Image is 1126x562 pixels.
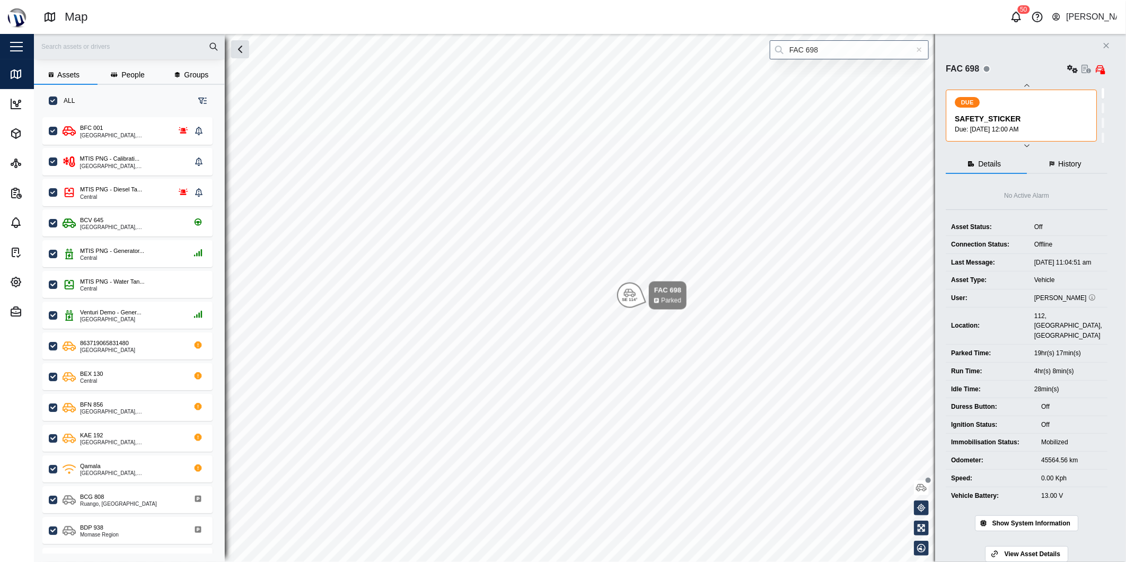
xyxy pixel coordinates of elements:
[80,124,103,133] div: BFC 001
[951,473,1031,484] div: Speed:
[80,400,103,409] div: BFN 856
[1041,455,1102,466] div: 45564.56 km
[1034,348,1102,358] div: 19hr(s) 17min(s)
[28,276,63,288] div: Settings
[1034,293,1102,303] div: [PERSON_NAME]
[1034,366,1102,376] div: 4hr(s) 8min(s)
[1041,437,1102,447] div: Mobilized
[955,125,1090,135] div: Due: [DATE] 12:00 AM
[1034,311,1102,341] div: 112, [GEOGRAPHIC_DATA], [GEOGRAPHIC_DATA]
[80,256,144,261] div: Central
[80,317,142,322] div: [GEOGRAPHIC_DATA]
[5,5,29,29] img: Main Logo
[1041,491,1102,501] div: 13.00 V
[951,275,1024,285] div: Asset Type:
[80,462,101,471] div: Qamala
[80,154,139,163] div: MTIS PNG - Calibrati...
[978,160,1001,168] span: Details
[1051,10,1118,24] button: [PERSON_NAME]
[1034,258,1102,268] div: [DATE] 11:04:51 am
[770,40,929,59] input: Search by People, Asset, Geozone or Place
[28,247,55,258] div: Tasks
[80,195,142,200] div: Central
[951,258,1024,268] div: Last Message:
[80,409,181,415] div: [GEOGRAPHIC_DATA], [GEOGRAPHIC_DATA]
[946,63,979,76] div: FAC 698
[1041,402,1102,412] div: Off
[28,187,62,199] div: Reports
[1041,473,1102,484] div: 0.00 Kph
[1017,5,1030,14] div: 50
[28,157,52,169] div: Sites
[80,379,103,384] div: Central
[1058,160,1081,168] span: History
[80,440,181,445] div: [GEOGRAPHIC_DATA], [GEOGRAPHIC_DATA]
[1066,11,1117,24] div: [PERSON_NAME]
[951,293,1024,303] div: User:
[992,516,1070,531] span: Show System Information
[80,133,166,138] div: [GEOGRAPHIC_DATA], [GEOGRAPHIC_DATA]
[28,128,58,139] div: Assets
[951,402,1031,412] div: Duress Button:
[1004,547,1060,561] span: View Asset Details
[42,113,224,554] div: grid
[80,277,145,286] div: MTIS PNG - Water Tan...
[951,491,1031,501] div: Vehicle Battery:
[622,298,637,302] div: SE 114°
[40,39,218,55] input: Search assets or drivers
[80,308,142,317] div: Venturi Demo - Gener...
[80,370,103,379] div: BEX 130
[65,8,88,27] div: Map
[1041,420,1102,430] div: Off
[1034,222,1102,232] div: Off
[80,286,145,292] div: Central
[1034,275,1102,285] div: Vehicle
[985,546,1068,562] a: View Asset Details
[1034,384,1102,394] div: 28min(s)
[80,532,119,538] div: Momase Region
[80,493,104,502] div: BCG 808
[57,71,80,78] span: Assets
[80,523,103,532] div: BDP 938
[951,384,1024,394] div: Idle Time:
[80,471,181,476] div: [GEOGRAPHIC_DATA], [GEOGRAPHIC_DATA]
[661,296,681,306] div: Parked
[951,366,1024,376] div: Run Time:
[951,348,1024,358] div: Parked Time:
[955,113,1090,125] div: SAFETY_STICKER
[1034,240,1102,250] div: Offline
[951,321,1024,331] div: Location:
[1004,191,1049,201] div: No Active Alarm
[951,420,1031,430] div: Ignition Status:
[80,225,181,230] div: [GEOGRAPHIC_DATA], [GEOGRAPHIC_DATA]
[961,98,974,107] span: DUE
[80,348,135,353] div: [GEOGRAPHIC_DATA]
[80,247,144,256] div: MTIS PNG - Generator...
[80,431,103,440] div: KAE 192
[951,437,1031,447] div: Immobilisation Status:
[951,455,1031,466] div: Odometer:
[951,222,1024,232] div: Asset Status:
[80,164,191,169] div: [GEOGRAPHIC_DATA], [GEOGRAPHIC_DATA]
[34,34,1126,562] canvas: Map
[28,306,57,318] div: Admin
[654,285,681,296] div: FAC 698
[28,98,73,110] div: Dashboard
[28,68,50,80] div: Map
[80,502,157,507] div: Ruango, [GEOGRAPHIC_DATA]
[28,217,59,229] div: Alarms
[184,71,208,78] span: Groups
[121,71,145,78] span: People
[975,515,1078,531] button: Show System Information
[80,185,142,194] div: MTIS PNG - Diesel Ta...
[617,282,687,310] div: Map marker
[951,240,1024,250] div: Connection Status:
[80,216,103,225] div: BCV 645
[80,339,129,348] div: 863719065831480
[57,96,75,105] label: ALL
